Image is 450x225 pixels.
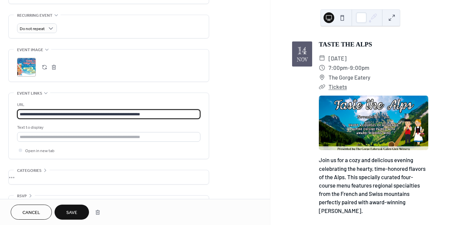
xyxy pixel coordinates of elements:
[66,209,77,216] span: Save
[350,63,369,73] span: 9:00pm
[17,90,42,97] span: Event links
[25,147,55,154] span: Open in new tab
[319,41,372,48] a: TASTE THE ALPS
[9,196,209,210] div: •••
[319,63,325,73] div: ​
[17,193,27,200] span: RSVP
[17,46,43,53] span: Event image
[22,209,40,216] span: Cancel
[329,73,370,82] span: The Gorge Eatery
[17,101,199,108] div: URL
[20,25,45,33] span: Do not repeat
[17,124,199,131] div: Text to display
[298,45,307,55] div: 14
[329,83,347,90] a: Tickets
[9,170,209,184] div: •••
[319,73,325,82] div: ​
[348,63,350,73] span: -
[17,167,41,174] span: Categories
[17,58,36,77] div: ;
[319,53,325,63] div: ​
[17,12,53,19] span: Recurring event
[55,205,89,220] button: Save
[329,63,348,73] span: 7:00pm
[329,53,347,63] span: [DATE]
[11,205,52,220] button: Cancel
[297,57,307,62] div: Nov
[319,82,325,92] div: ​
